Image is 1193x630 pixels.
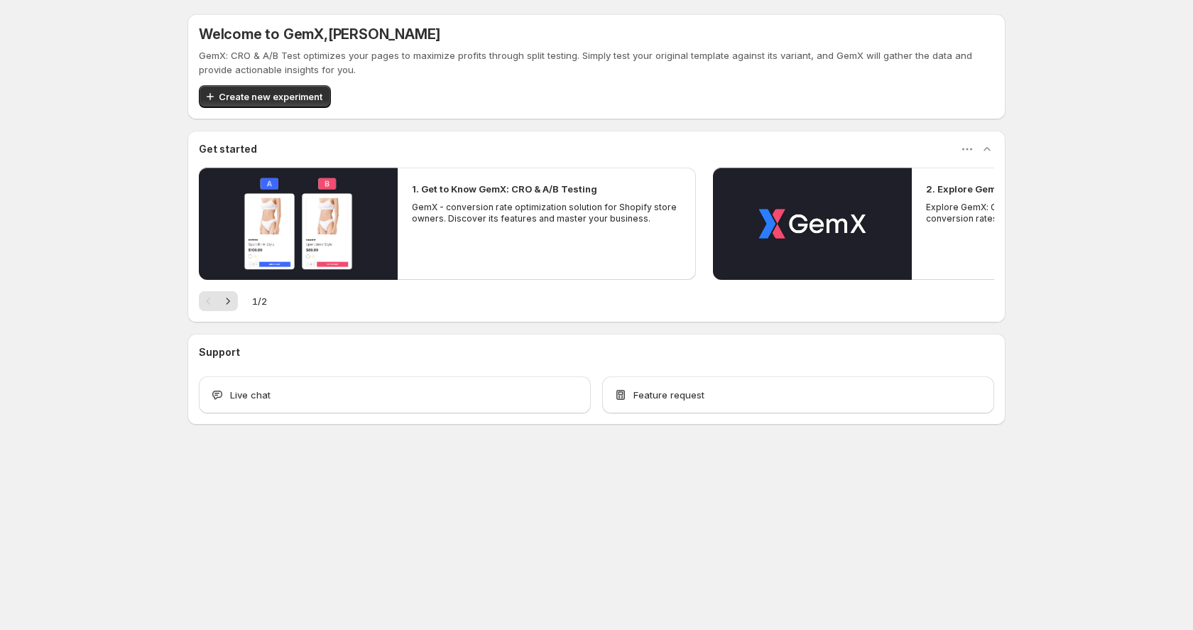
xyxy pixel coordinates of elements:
[199,345,240,359] h3: Support
[412,182,597,196] h2: 1. Get to Know GemX: CRO & A/B Testing
[199,291,238,311] nav: Pagination
[218,291,238,311] button: Next
[324,26,440,43] span: , [PERSON_NAME]
[252,294,267,308] span: 1 / 2
[412,202,682,224] p: GemX - conversion rate optimization solution for Shopify store owners. Discover its features and ...
[219,89,322,104] span: Create new experiment
[199,48,994,77] p: GemX: CRO & A/B Test optimizes your pages to maximize profits through split testing. Simply test ...
[633,388,704,402] span: Feature request
[926,182,1146,196] h2: 2. Explore GemX: CRO & A/B Testing Use Cases
[199,168,398,280] button: Play video
[199,142,257,156] h3: Get started
[713,168,912,280] button: Play video
[199,26,440,43] h5: Welcome to GemX
[230,388,271,402] span: Live chat
[199,85,331,108] button: Create new experiment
